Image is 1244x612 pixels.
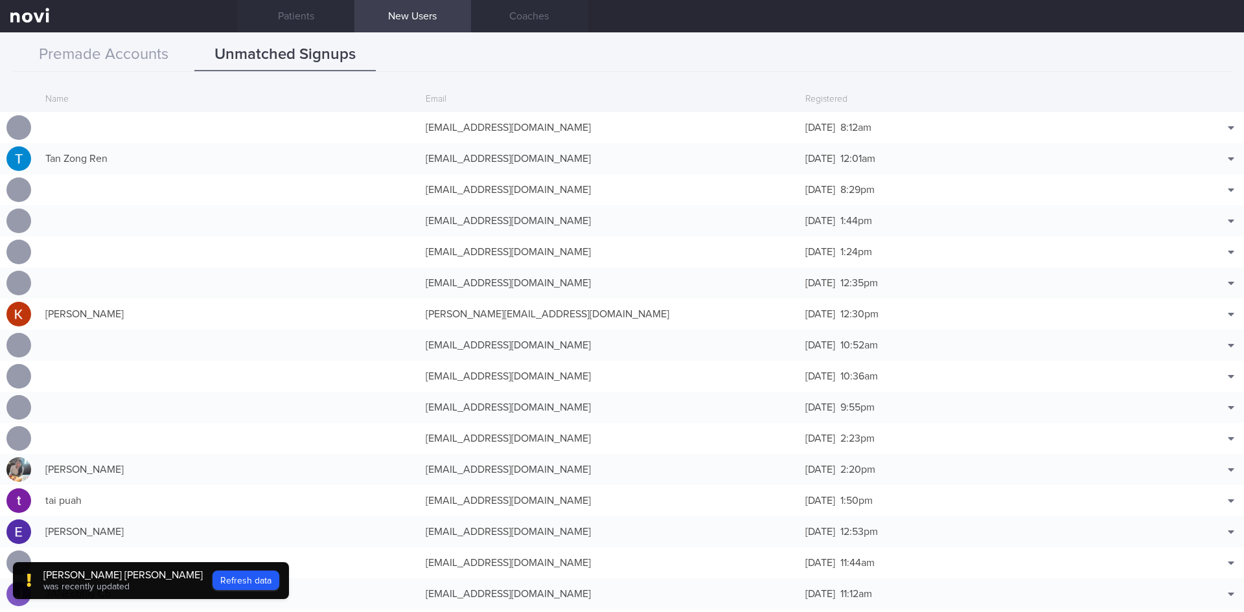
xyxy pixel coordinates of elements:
[840,340,878,350] span: 10:52am
[840,558,875,568] span: 11:44am
[419,239,800,265] div: [EMAIL_ADDRESS][DOMAIN_NAME]
[799,87,1179,112] div: Registered
[840,433,875,444] span: 2:23pm
[419,519,800,545] div: [EMAIL_ADDRESS][DOMAIN_NAME]
[805,464,835,475] span: [DATE]
[419,457,800,482] div: [EMAIL_ADDRESS][DOMAIN_NAME]
[39,301,419,327] div: [PERSON_NAME]
[805,247,835,257] span: [DATE]
[840,278,878,288] span: 12:35pm
[194,39,376,71] button: Unmatched Signups
[840,371,878,381] span: 10:36am
[419,581,800,607] div: [EMAIL_ADDRESS][DOMAIN_NAME]
[805,216,835,226] span: [DATE]
[419,115,800,141] div: [EMAIL_ADDRESS][DOMAIN_NAME]
[805,402,835,413] span: [DATE]
[840,122,871,133] span: 8:12am
[805,122,835,133] span: [DATE]
[419,394,800,420] div: [EMAIL_ADDRESS][DOMAIN_NAME]
[419,146,800,172] div: [EMAIL_ADDRESS][DOMAIN_NAME]
[805,433,835,444] span: [DATE]
[419,363,800,389] div: [EMAIL_ADDRESS][DOMAIN_NAME]
[43,569,203,582] div: [PERSON_NAME] [PERSON_NAME]
[805,340,835,350] span: [DATE]
[840,153,875,164] span: 12:01am
[840,402,875,413] span: 9:55pm
[805,153,835,164] span: [DATE]
[805,558,835,568] span: [DATE]
[39,488,419,514] div: tai puah
[805,589,835,599] span: [DATE]
[805,278,835,288] span: [DATE]
[39,519,419,545] div: [PERSON_NAME]
[805,371,835,381] span: [DATE]
[13,39,194,71] button: Premade Accounts
[419,550,800,576] div: [EMAIL_ADDRESS][DOMAIN_NAME]
[840,309,879,319] span: 12:30pm
[805,527,835,537] span: [DATE]
[840,247,872,257] span: 1:24pm
[213,571,279,590] button: Refresh data
[840,495,873,506] span: 1:50pm
[419,87,800,112] div: Email
[840,185,875,195] span: 8:29pm
[419,177,800,203] div: [EMAIL_ADDRESS][DOMAIN_NAME]
[805,309,835,319] span: [DATE]
[43,582,130,591] span: was recently updated
[39,146,419,172] div: Tan Zong Ren
[419,208,800,234] div: [EMAIL_ADDRESS][DOMAIN_NAME]
[419,270,800,296] div: [EMAIL_ADDRESS][DOMAIN_NAME]
[419,425,800,451] div: [EMAIL_ADDRESS][DOMAIN_NAME]
[419,332,800,358] div: [EMAIL_ADDRESS][DOMAIN_NAME]
[840,527,878,537] span: 12:53pm
[840,464,875,475] span: 2:20pm
[419,488,800,514] div: [EMAIL_ADDRESS][DOMAIN_NAME]
[840,589,872,599] span: 11:12am
[39,457,419,482] div: [PERSON_NAME]
[840,216,872,226] span: 1:44pm
[419,301,800,327] div: [PERSON_NAME][EMAIL_ADDRESS][DOMAIN_NAME]
[805,495,835,506] span: [DATE]
[805,185,835,195] span: [DATE]
[39,87,419,112] div: Name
